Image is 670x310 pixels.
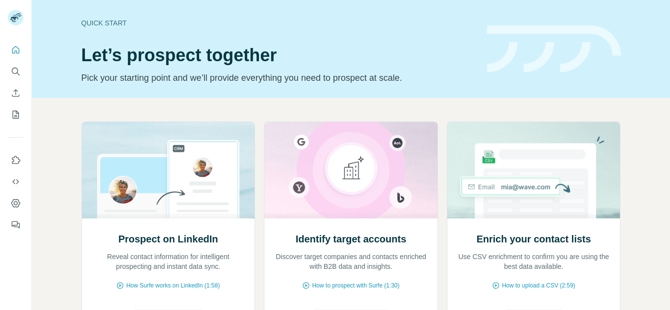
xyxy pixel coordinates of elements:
h1: Let’s prospect together [81,46,475,65]
span: How to prospect with Surfe (1:30) [312,281,399,290]
button: Use Surfe on LinkedIn [8,151,24,169]
button: Feedback [8,216,24,234]
h2: Prospect on LinkedIn [118,232,218,246]
div: Quick start [81,18,475,28]
img: Enrich your contact lists [447,122,621,218]
h2: Enrich your contact lists [476,232,591,246]
img: Prospect on LinkedIn [81,122,256,218]
span: How Surfe works on LinkedIn (1:58) [126,281,220,290]
span: How to upload a CSV (2:59) [502,281,575,290]
p: Discover target companies and contacts enriched with B2B data and insights. [274,252,428,271]
button: Dashboard [8,194,24,212]
button: Enrich CSV [8,84,24,102]
button: Use Surfe API [8,173,24,191]
button: Search [8,63,24,80]
img: Identify target accounts [264,122,438,218]
p: Reveal contact information for intelligent prospecting and instant data sync. [92,252,245,271]
h2: Identify target accounts [296,232,407,246]
img: banner [487,25,621,73]
button: Quick start [8,41,24,59]
p: Use CSV enrichment to confirm you are using the best data available. [457,252,611,271]
button: My lists [8,106,24,123]
p: Pick your starting point and we’ll provide everything you need to prospect at scale. [81,71,475,85]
